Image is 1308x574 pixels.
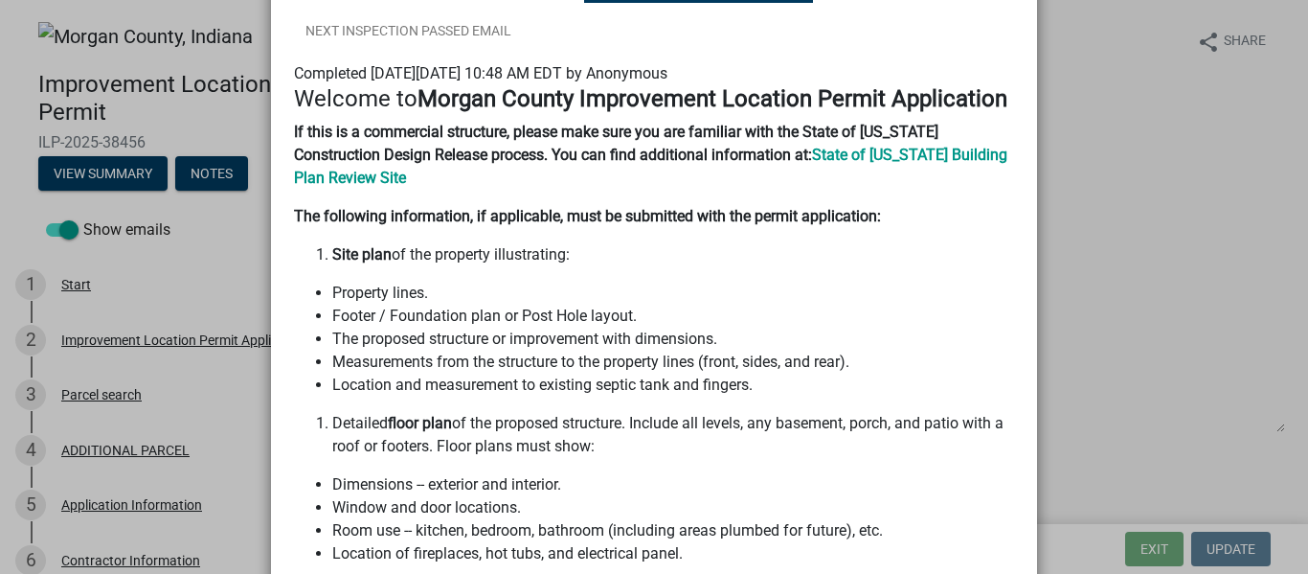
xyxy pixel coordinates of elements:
li: Room use -- kitchen, bedroom, bathroom (including areas plumbed for future), etc. [332,519,1014,542]
li: The proposed structure or improvement with dimensions. [332,328,1014,351]
li: Detailed of the proposed structure. Include all levels, any basement, porch, and patio with a roo... [332,412,1014,458]
li: Measurements from the structure to the property lines (front, sides, and rear). [332,351,1014,374]
li: Location of fireplaces, hot tubs, and electrical panel. [332,542,1014,565]
a: Next Inspection Passed Email [294,2,523,63]
li: of the property illustrating: [332,243,1014,266]
li: Property lines. [332,282,1014,305]
h4: Welcome to [294,85,1014,113]
strong: If this is a commercial structure, please make sure you are familiar with the State of [US_STATE]... [294,123,938,164]
strong: Site plan [332,245,392,264]
a: State of [US_STATE] Building Plan Review Site [294,146,1007,187]
li: Dimensions -- exterior and interior. [332,473,1014,496]
strong: Morgan County Improvement Location Permit Application [417,85,1007,112]
span: Completed [DATE][DATE] 10:48 AM EDT by Anonymous [294,64,667,82]
strong: The following information, if applicable, must be submitted with the permit application: [294,207,881,225]
li: Location and measurement to existing septic tank and fingers. [332,374,1014,397]
li: Footer / Foundation plan or Post Hole layout. [332,305,1014,328]
strong: floor plan [388,414,452,432]
li: Window and door locations. [332,496,1014,519]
